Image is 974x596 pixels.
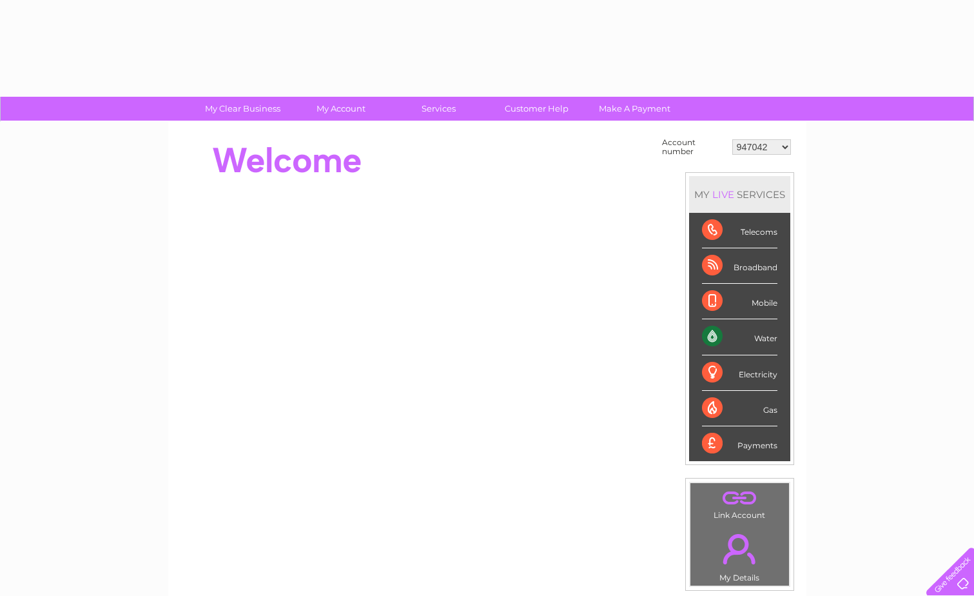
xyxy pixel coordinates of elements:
td: My Details [690,523,790,586]
a: Customer Help [483,97,590,121]
div: Gas [702,391,777,426]
div: LIVE [710,188,737,201]
div: Electricity [702,355,777,391]
a: Make A Payment [581,97,688,121]
a: Services [385,97,492,121]
a: My Account [287,97,394,121]
div: Payments [702,426,777,461]
div: Water [702,319,777,355]
div: MY SERVICES [689,176,790,213]
div: Telecoms [702,213,777,248]
a: My Clear Business [190,97,296,121]
div: Mobile [702,284,777,319]
td: Link Account [690,482,790,523]
a: . [694,486,786,509]
td: Account number [659,135,729,159]
a: . [694,526,786,571]
div: Broadband [702,248,777,284]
